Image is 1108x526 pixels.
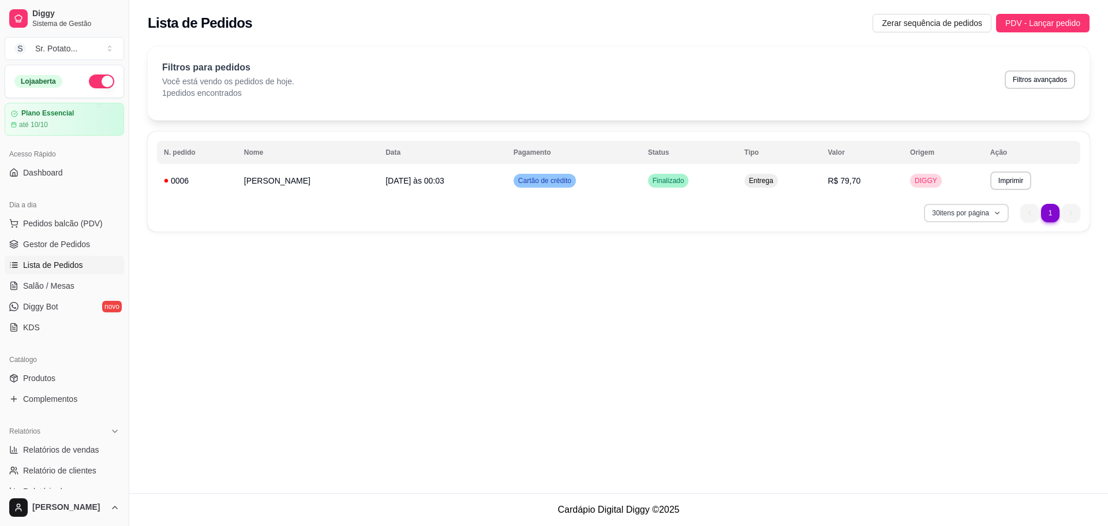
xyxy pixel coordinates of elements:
[35,43,77,54] div: Sr. Potato ...
[23,444,99,456] span: Relatórios de vendas
[385,176,444,185] span: [DATE] às 00:03
[747,176,776,185] span: Entrega
[996,14,1090,32] button: PDV - Lançar pedido
[5,482,124,501] a: Relatório de mesas
[14,75,62,88] div: Loja aberta
[1015,198,1086,228] nav: pagination navigation
[157,141,237,164] th: N. pedido
[162,87,294,99] p: 1 pedidos encontrados
[23,322,40,333] span: KDS
[903,141,983,164] th: Origem
[5,5,124,32] a: DiggySistema de Gestão
[237,141,379,164] th: Nome
[23,393,77,405] span: Complementos
[5,461,124,480] a: Relatório de clientes
[5,214,124,233] button: Pedidos balcão (PDV)
[882,17,982,29] span: Zerar sequência de pedidos
[873,14,991,32] button: Zerar sequência de pedidos
[23,280,74,292] span: Salão / Mesas
[5,369,124,387] a: Produtos
[23,218,103,229] span: Pedidos balcão (PDV)
[5,256,124,274] a: Lista de Pedidos
[912,176,939,185] span: DIGGY
[19,120,48,129] article: até 10/10
[5,350,124,369] div: Catálogo
[164,175,230,186] div: 0006
[516,176,574,185] span: Cartão de crédito
[32,502,106,513] span: [PERSON_NAME]
[23,486,93,497] span: Relatório de mesas
[23,465,96,476] span: Relatório de clientes
[32,19,119,28] span: Sistema de Gestão
[924,204,1009,222] button: 30itens por página
[32,9,119,19] span: Diggy
[1005,70,1075,89] button: Filtros avançados
[379,141,507,164] th: Data
[5,441,124,459] a: Relatórios de vendas
[990,171,1031,190] button: Imprimir
[23,238,90,250] span: Gestor de Pedidos
[129,493,1108,526] footer: Cardápio Digital Diggy © 2025
[23,372,55,384] span: Produtos
[5,494,124,521] button: [PERSON_NAME]
[5,196,124,214] div: Dia a dia
[23,259,83,271] span: Lista de Pedidos
[5,390,124,408] a: Complementos
[641,141,738,164] th: Status
[89,74,114,88] button: Alterar Status
[162,61,294,74] p: Filtros para pedidos
[5,37,124,60] button: Select a team
[5,297,124,316] a: Diggy Botnovo
[507,141,641,164] th: Pagamento
[5,235,124,253] a: Gestor de Pedidos
[237,167,379,195] td: [PERSON_NAME]
[1005,17,1080,29] span: PDV - Lançar pedido
[23,167,63,178] span: Dashboard
[21,109,74,118] article: Plano Essencial
[821,141,903,164] th: Valor
[738,141,821,164] th: Tipo
[5,103,124,136] a: Plano Essencialaté 10/10
[23,301,58,312] span: Diggy Bot
[14,43,26,54] span: S
[650,176,687,185] span: Finalizado
[9,427,40,436] span: Relatórios
[1041,204,1060,222] li: pagination item 1 active
[5,277,124,295] a: Salão / Mesas
[983,141,1080,164] th: Ação
[148,14,252,32] h2: Lista de Pedidos
[162,76,294,87] p: Você está vendo os pedidos de hoje.
[5,145,124,163] div: Acesso Rápido
[5,163,124,182] a: Dashboard
[5,318,124,337] a: KDS
[828,176,860,185] span: R$ 79,70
